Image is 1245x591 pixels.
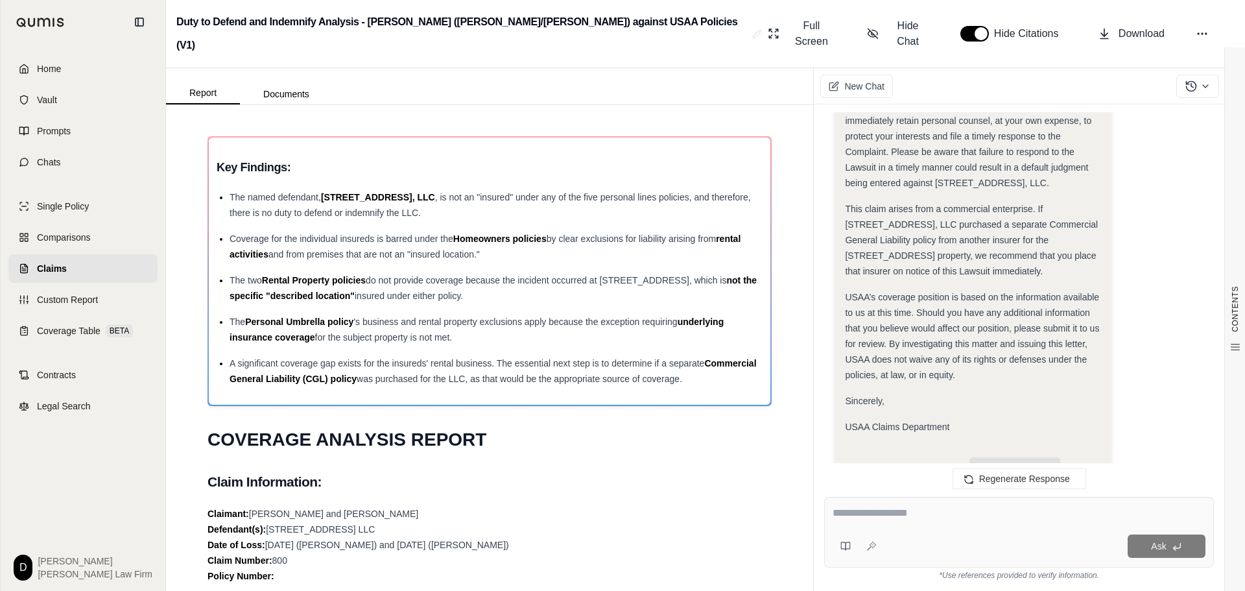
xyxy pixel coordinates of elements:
[207,468,772,496] h2: Claim Information:
[8,317,158,345] a: Coverage TableBETA
[37,93,57,106] span: Vault
[272,555,287,566] span: 800
[824,568,1214,581] div: *Use references provided to verify information.
[8,54,158,83] a: Home
[230,358,704,368] span: A significant coverage gap exists for the insureds' rental business. The essential next step is t...
[14,555,32,581] div: D
[979,474,1070,484] span: Regenerate Response
[37,400,91,413] span: Legal Search
[207,540,265,550] strong: Date of Loss:
[265,540,509,550] span: [DATE] ([PERSON_NAME]) and [DATE] ([PERSON_NAME])
[8,223,158,252] a: Comparisons
[1128,535,1205,558] button: Ask
[249,509,418,519] span: [PERSON_NAME] and [PERSON_NAME]
[845,422,949,432] span: USAA Claims Department
[969,457,1060,479] span: CLICK TO RATE
[207,422,772,458] h1: COVERAGE ANALYSIS REPORT
[37,200,89,213] span: Single Policy
[353,317,677,327] span: 's business and rental property exclusions apply because the exception requiring
[763,13,841,54] button: Full Screen
[230,192,751,218] span: , is not an "insured" under any of the five personal lines policies, and therefore, there is no d...
[994,26,1067,42] span: Hide Citations
[37,262,67,275] span: Claims
[207,571,274,581] strong: Policy Number:
[547,234,716,244] span: by clear exclusions for liability arising from
[37,324,101,337] span: Coverage Table
[38,555,152,568] span: [PERSON_NAME]
[37,156,61,169] span: Chats
[8,285,158,314] a: Custom Report
[207,555,272,566] strong: Claim Number:
[820,75,892,98] button: New Chat
[8,148,158,176] a: Chats
[8,192,158,221] a: Single Policy
[1230,286,1240,332] span: CONTENTS
[845,455,886,481] button: Copy
[166,82,240,104] button: Report
[845,292,1099,380] span: USAA’s coverage position is based on the information available to us at this time. Should you hav...
[953,468,1086,489] button: Regenerate Response
[8,392,158,420] a: Legal Search
[106,324,133,337] span: BETA
[8,86,158,114] a: Vault
[315,332,453,343] span: for the subject property is not met.
[129,12,150,32] button: Collapse sidebar
[38,568,152,581] span: [PERSON_NAME] Law Firm
[37,231,90,244] span: Comparisons
[217,156,763,179] h3: Key Findings:
[37,62,61,75] span: Home
[355,291,463,301] span: insured under either policy.
[357,374,682,384] span: was purchased for the LLC, as that would be the appropriate source of coverage.
[230,192,321,202] span: The named defendant,
[844,80,884,93] span: New Chat
[886,18,929,49] span: Hide Chat
[8,254,158,283] a: Claims
[262,275,366,285] span: Rental Property policies
[1151,541,1166,551] span: Ask
[268,249,480,259] span: and from premises that are not an "insured location."
[176,10,747,57] h2: Duty to Defend and Indemnify Analysis - [PERSON_NAME] ([PERSON_NAME]/[PERSON_NAME]) against USAA ...
[240,84,333,104] button: Documents
[37,368,76,381] span: Contracts
[207,524,266,535] strong: Defendant(s):
[16,18,65,27] img: Qumis Logo
[230,275,262,285] span: The two
[862,13,934,54] button: Hide Chat
[366,275,726,285] span: do not provide coverage because the incident occurred at [STREET_ADDRESS], which is
[207,509,249,519] strong: Claimant:
[37,293,98,306] span: Custom Report
[8,361,158,389] a: Contracts
[453,234,547,244] span: Homeowners policies
[230,234,453,244] span: Coverage for the individual insureds is barred under the
[321,192,435,202] span: [STREET_ADDRESS], LLC
[787,18,836,49] span: Full Screen
[245,317,353,327] span: Personal Umbrella policy
[845,396,884,406] span: Sincerely,
[230,317,245,327] span: The
[37,125,71,138] span: Prompts
[266,524,375,535] span: [STREET_ADDRESS] LLC
[1093,21,1170,47] button: Download
[8,117,158,145] a: Prompts
[845,204,1098,276] span: This claim arises from a commercial enterprise. If [STREET_ADDRESS], LLC purchased a separate Com...
[1119,26,1165,42] span: Download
